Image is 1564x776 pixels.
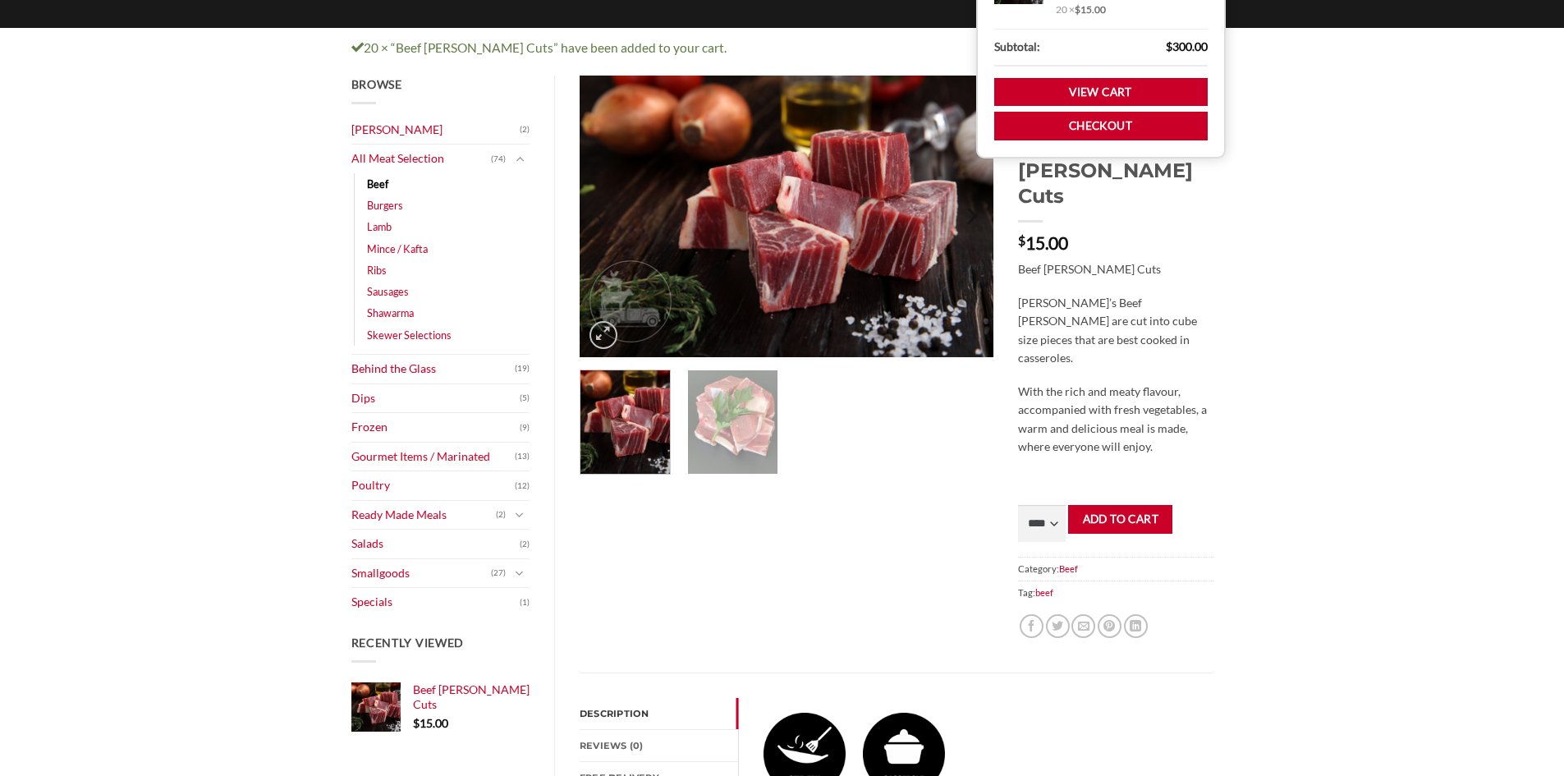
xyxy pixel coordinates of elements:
[351,636,465,650] span: Recently Viewed
[351,413,521,442] a: Frozen
[367,195,403,216] a: Burgers
[520,532,530,557] span: (2)
[1059,563,1078,574] a: Beef
[413,716,448,730] bdi: 15.00
[1018,294,1213,368] p: [PERSON_NAME]’s Beef [PERSON_NAME] are cut into cube size pieces that are best cooked in casseroles.
[589,321,617,349] a: Zoom
[1018,232,1068,253] bdi: 15.00
[510,150,530,168] button: Toggle
[994,112,1208,140] a: Checkout
[1075,3,1080,16] span: $
[1020,614,1043,638] a: Share on Facebook
[413,682,530,711] span: Beef [PERSON_NAME] Cuts
[520,117,530,142] span: (2)
[515,356,530,381] span: (19)
[351,384,521,413] a: Dips
[510,506,530,524] button: Toggle
[994,38,1040,57] strong: Subtotal:
[1018,383,1213,457] p: With the rich and meaty flavour, accompanied with fresh vegetables, a warm and delicious meal is ...
[413,682,530,713] a: Beef [PERSON_NAME] Cuts
[351,145,492,173] a: All Meat Selection
[367,324,452,346] a: Skewer Selections
[588,188,617,245] button: Previous
[351,355,516,383] a: Behind the Glass
[1075,3,1106,16] bdi: 15.00
[367,216,392,237] a: Lamb
[351,116,521,145] a: [PERSON_NAME]
[491,147,506,172] span: (74)
[1124,614,1148,638] a: Share on LinkedIn
[367,281,409,302] a: Sausages
[1018,132,1213,209] h1: Beef [PERSON_NAME] Cuts
[351,559,492,588] a: Smallgoods
[515,474,530,498] span: (12)
[994,78,1208,107] a: View cart
[1018,260,1213,279] p: Beef [PERSON_NAME] Cuts
[1035,587,1053,598] a: beef
[1071,614,1095,638] a: Email to a Friend
[520,416,530,440] span: (9)
[1056,3,1106,16] span: 20 ×
[367,259,387,281] a: Ribs
[580,730,738,761] a: Reviews (0)
[367,173,388,195] a: Beef
[956,188,985,245] button: Next
[496,503,506,527] span: (2)
[1098,614,1121,638] a: Pin on Pinterest
[351,471,516,500] a: Poultry
[520,590,530,615] span: (1)
[510,564,530,582] button: Toggle
[1166,39,1172,53] span: $
[351,77,402,91] span: Browse
[688,370,777,478] img: Beef Curry Cuts
[580,76,993,357] img: Beef Curry Cuts
[351,443,516,471] a: Gourmet Items / Marinated
[1018,581,1213,604] span: Tag:
[339,38,1226,58] div: 20 × “Beef [PERSON_NAME] Cuts” have been added to your cart.
[1046,614,1070,638] a: Share on Twitter
[367,238,428,259] a: Mince / Kafta
[1068,505,1172,534] button: Add to cart
[413,716,420,730] span: $
[1018,557,1213,581] span: Category:
[351,588,521,617] a: Specials
[1166,39,1208,53] bdi: 300.00
[580,698,738,729] a: Description
[520,386,530,411] span: (5)
[351,501,497,530] a: Ready Made Meals
[367,302,414,324] a: Shawarma
[1018,234,1025,247] span: $
[351,530,521,558] a: Salads
[491,561,506,585] span: (27)
[515,444,530,469] span: (13)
